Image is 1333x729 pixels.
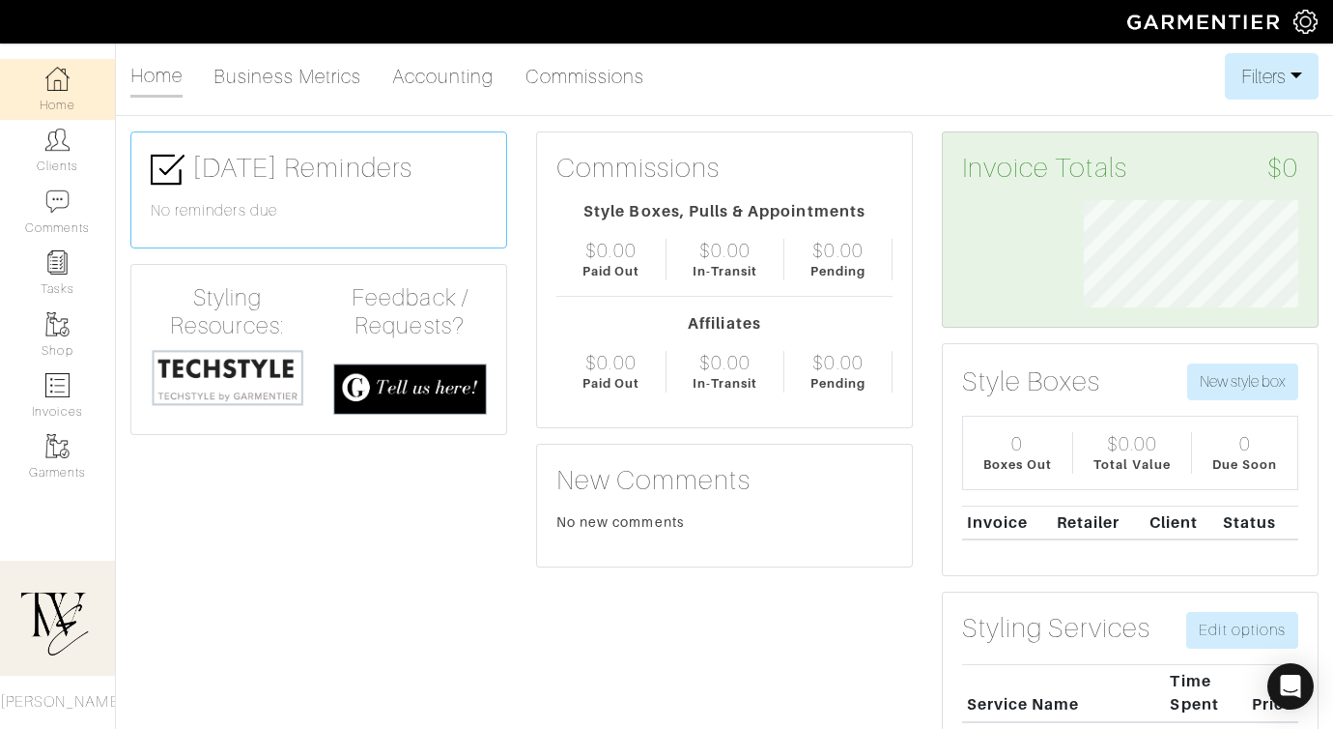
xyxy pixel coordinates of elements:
[151,152,487,187] h3: [DATE] Reminders
[1145,506,1218,539] th: Client
[392,57,495,96] a: Accounting
[693,262,758,280] div: In-Transit
[582,374,639,393] div: Paid Out
[1107,432,1157,455] div: $0.00
[1011,432,1023,455] div: 0
[1187,364,1298,400] button: New style box
[1212,455,1276,474] div: Due Soon
[1166,665,1234,722] th: Time Spent
[812,351,863,374] div: $0.00
[1186,612,1298,649] a: Edit options
[151,284,304,340] h4: Styling Resources:
[45,434,70,458] img: garments-icon-b7da505a4dc4fd61783c78ac3ca0ef83fa9d6f193b1c9dc38574b1d14d53ca28.png
[582,262,639,280] div: Paid Out
[151,348,304,407] img: techstyle-93310999766a10050dc78ceb7f971a75838126fd19372ce40ba20cdf6a89b94b.png
[45,67,70,91] img: dashboard-icon-dbcd8f5a0b271acd01030246c82b418ddd0df26cd7fceb0bd07c9910d44c42f6.png
[556,152,721,185] h3: Commissions
[962,612,1150,645] h3: Styling Services
[525,57,645,96] a: Commissions
[1234,665,1298,722] th: Price
[151,202,487,220] h6: No reminders due
[983,455,1051,474] div: Boxes Out
[45,312,70,336] img: garments-icon-b7da505a4dc4fd61783c78ac3ca0ef83fa9d6f193b1c9dc38574b1d14d53ca28.png
[812,239,863,262] div: $0.00
[1093,455,1171,474] div: Total Value
[962,365,1101,398] h3: Style Boxes
[556,312,893,335] div: Affiliates
[699,239,750,262] div: $0.00
[962,152,1298,185] h3: Invoice Totals
[810,262,865,280] div: Pending
[130,56,183,98] a: Home
[333,284,487,340] h4: Feedback / Requests?
[333,364,487,415] img: feedback_requests-3821251ac2bd56c73c230f3229a5b25d6eb027adea667894f41107c140538ee0.png
[1293,10,1318,34] img: gear-icon-white-bd11855cb880d31180b6d7d6211b90ccbf57a29d726f0c71d8c61bd08dd39cc2.png
[962,665,1166,722] th: Service Name
[962,506,1052,539] th: Invoice
[45,373,70,397] img: orders-icon-0abe47150d42831381b5fb84f609e132dff9fe21cb692f30cb5eec754e2cba89.png
[556,512,893,532] div: No new comments
[699,351,750,374] div: $0.00
[1118,5,1293,39] img: garmentier-logo-header-white-b43fb05a5012e4ada735d5af1a66efaba907eab6374d6393d1fbf88cb4ef424d.png
[213,57,361,96] a: Business Metrics
[45,128,70,152] img: clients-icon-6bae9207a08558b7cb47a8932f037763ab4055f8c8b6bfacd5dc20c3e0201464.png
[45,250,70,275] img: reminder-icon-8004d30b9f0a5d33ae49ab947aed9ed385cf756f9e5892f1edd6e32f2345188e.png
[810,374,865,393] div: Pending
[693,374,758,393] div: In-Transit
[1267,152,1298,185] span: $0
[585,351,636,374] div: $0.00
[1239,432,1251,455] div: 0
[45,190,70,214] img: comment-icon-a0a6a9ef722e966f86d9cbdc48e553b5cf19dbc54f86b18d962a5391bc8f6eb6.png
[556,464,893,497] h3: New Comments
[1267,663,1314,710] div: Open Intercom Messenger
[1218,506,1298,539] th: Status
[556,200,893,223] div: Style Boxes, Pulls & Appointments
[1052,506,1145,539] th: Retailer
[151,153,184,187] img: check-box-icon-36a4915ff3ba2bd8f6e4f29bc755bb66becd62c870f447fc0dd1365fcfddab58.png
[1225,53,1319,100] button: Filters
[585,239,636,262] div: $0.00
